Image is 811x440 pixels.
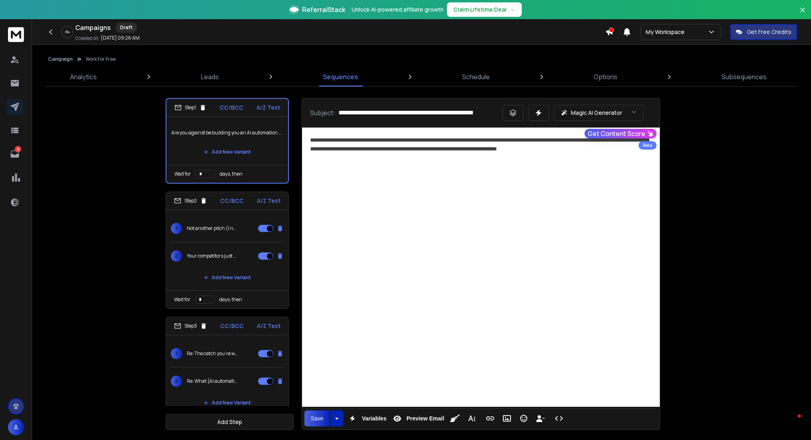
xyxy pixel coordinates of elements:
[721,72,767,82] p: Subsequences
[171,348,182,359] span: 1
[302,5,345,14] span: ReferralStack
[352,6,444,14] p: Unlock AI-powered affiliate growth
[510,6,515,14] span: →
[65,30,70,34] p: 0 %
[174,322,207,330] div: Step 3
[257,322,280,330] p: A/Z Test
[782,412,801,432] iframe: Intercom live chat
[220,197,244,205] p: CC/BCC
[166,192,289,309] li: Step2CC/BCCA/Z Test1Not another pitch (I need to tell you something)2Your competitors just automa...
[345,410,388,426] button: Variables
[15,146,21,152] p: 3
[318,67,363,86] a: Sequences
[447,2,522,17] button: Claim Lifetime Deal→
[174,171,191,177] p: Wait for
[171,250,182,262] span: 2
[116,22,137,33] div: Draft
[197,395,257,411] button: Add New Variant
[196,67,224,86] a: Leads
[75,23,111,32] h1: Campaigns
[197,270,257,286] button: Add New Variant
[187,253,238,259] p: Your competitors just automated your job
[219,296,242,303] p: days, then
[499,410,515,426] button: Insert Image (Ctrl+P)
[75,35,99,42] p: Created At:
[174,197,207,204] div: Step 2
[360,415,388,422] span: Variables
[797,5,808,24] button: Close banner
[516,410,531,426] button: Emoticons
[187,225,238,232] p: Not another pitch (I need to tell you something)
[462,72,490,82] p: Schedule
[174,296,190,303] p: Wait for
[717,67,771,86] a: Subsequences
[86,56,116,62] p: Work For Free
[646,28,688,36] p: My Workspace
[747,28,791,36] p: Get Free Credits
[187,378,238,384] p: Re: What {AI automations|AI|AI enhanced-workflows} can do for you {in a week|by [DATE]}
[390,410,446,426] button: Preview Email
[447,410,463,426] button: Clean HTML
[65,67,102,86] a: Analytics
[166,317,289,434] li: Step3CC/BCCA/Z Test1Re: The catch you're wondering about2Re: What {AI automations|AI|AI enhanced-...
[171,376,182,387] span: 2
[201,72,219,82] p: Leads
[551,410,567,426] button: Code View
[639,141,657,150] div: Beta
[585,129,657,138] button: Get Content Score
[187,350,238,357] p: Re: The catch you're wondering about
[464,410,479,426] button: More Text
[70,72,97,82] p: Analytics
[571,109,622,117] p: Magic AI Generator
[310,108,335,118] p: Subject:
[589,67,622,86] a: Options
[457,67,495,86] a: Schedule
[197,144,257,160] button: Add New Variant
[220,171,242,177] p: days, then
[7,146,23,162] a: 3
[554,105,644,121] button: Magic AI Generator
[594,72,617,82] p: Options
[256,104,280,112] p: A/Z Test
[171,223,182,234] span: 1
[405,415,446,422] span: Preview Email
[8,419,24,435] button: A
[257,197,280,205] p: A/Z Test
[101,35,140,41] p: [DATE] 09:26 AM
[171,122,283,144] p: Are you against be building you an AI automation system?
[304,410,330,426] button: Save
[220,322,244,330] p: CC/BCC
[48,56,73,62] button: Campaign
[533,410,548,426] button: Insert Unsubscribe Link
[323,72,358,82] p: Sequences
[166,414,294,430] button: Add Step
[174,104,206,111] div: Step 1
[730,24,797,40] button: Get Free Credits
[483,410,498,426] button: Insert Link (Ctrl+K)
[166,98,289,184] li: Step1CC/BCCA/Z TestAre you against be building you an AI automation system?Add New VariantWait fo...
[220,104,243,112] p: CC/BCC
